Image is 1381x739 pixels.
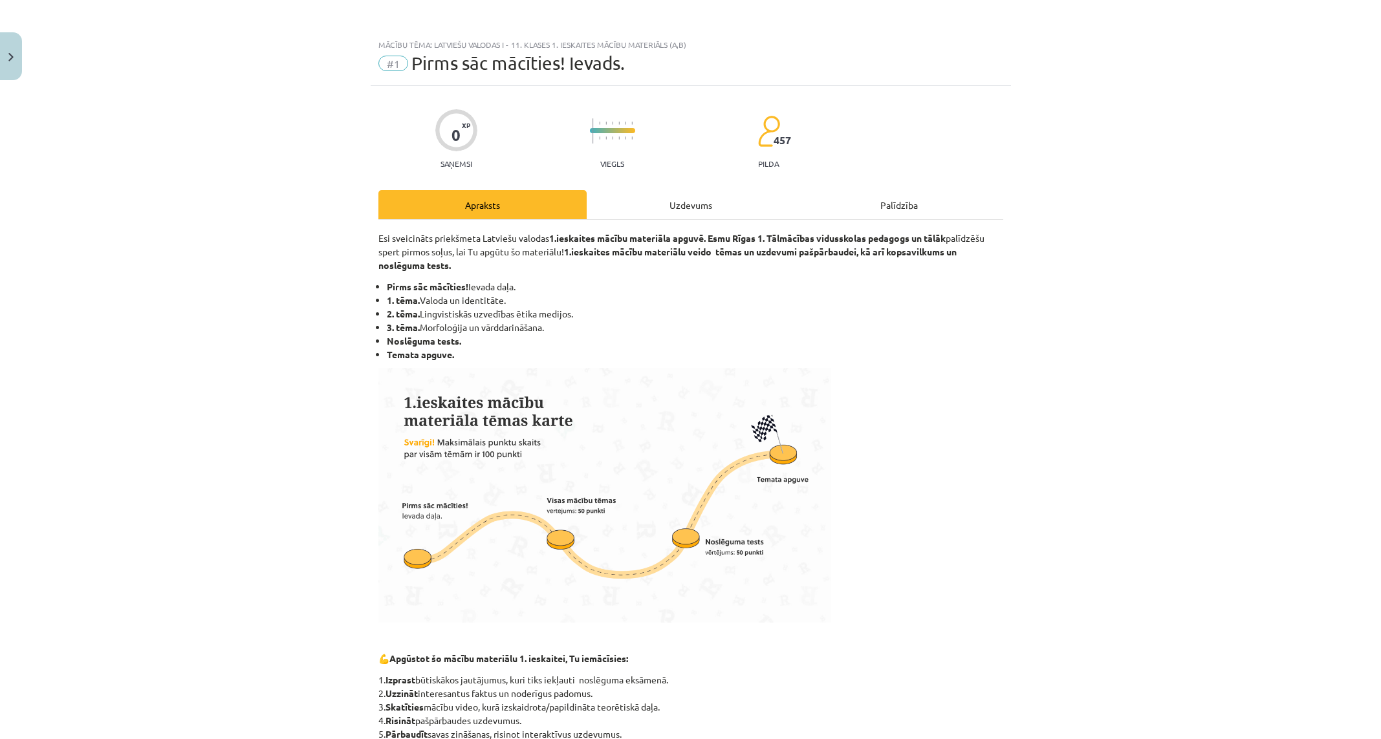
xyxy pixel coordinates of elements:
[631,122,633,125] img: icon-short-line-57e1e144782c952c97e751825c79c345078a6d821885a25fce030b3d8c18986b.svg
[600,159,624,168] p: Viegls
[631,136,633,140] img: icon-short-line-57e1e144782c952c97e751825c79c345078a6d821885a25fce030b3d8c18986b.svg
[599,136,600,140] img: icon-short-line-57e1e144782c952c97e751825c79c345078a6d821885a25fce030b3d8c18986b.svg
[387,307,1003,321] li: Lingvistiskās uzvedības ētika medijos.
[387,281,468,292] strong: Pirms sāc mācīties!
[378,190,587,219] div: Apraksts
[378,56,408,71] span: #1
[387,335,461,347] strong: Noslēguma tests.
[389,652,628,664] strong: Apgūstot šo mācību materiālu 1. ieskaitei, Tu iemācīsies:
[378,246,957,271] b: 1.ieskaites mācību materiālu veido tēmas un uzdevumi pašpārbaudei, kā arī kopsavilkums un noslēgu...
[386,687,418,699] strong: Uzzināt
[387,294,420,306] strong: 1. tēma.
[758,159,779,168] p: pilda
[387,321,1003,334] li: Morfoloģija un vārddarināšana.
[387,308,420,319] strong: 2. tēma.
[593,118,594,144] img: icon-long-line-d9ea69661e0d244f92f715978eff75569469978d946b2353a9bb055b3ed8787d.svg
[8,53,14,61] img: icon-close-lesson-0947bae3869378f0d4975bcd49f059093ad1ed9edebbc8119c70593378902aed.svg
[587,190,795,219] div: Uzdevums
[387,321,420,333] strong: 3. tēma.
[378,40,1003,49] div: Mācību tēma: Latviešu valodas i - 11. klases 1. ieskaites mācību materiāls (a,b)
[625,122,626,125] img: icon-short-line-57e1e144782c952c97e751825c79c345078a6d821885a25fce030b3d8c18986b.svg
[605,136,607,140] img: icon-short-line-57e1e144782c952c97e751825c79c345078a6d821885a25fce030b3d8c18986b.svg
[387,294,1003,307] li: Valoda un identitāte.
[386,674,415,685] strong: Izprast
[618,136,620,140] img: icon-short-line-57e1e144782c952c97e751825c79c345078a6d821885a25fce030b3d8c18986b.svg
[387,280,1003,294] li: Ievada daļa.
[757,115,780,147] img: students-c634bb4e5e11cddfef0936a35e636f08e4e9abd3cc4e673bd6f9a4125e45ecb1.svg
[378,652,1003,665] p: 💪
[462,122,470,129] span: XP
[795,190,1003,219] div: Palīdzība
[605,122,607,125] img: icon-short-line-57e1e144782c952c97e751825c79c345078a6d821885a25fce030b3d8c18986b.svg
[451,126,461,144] div: 0
[411,52,625,74] span: Pirms sāc mācīties! Ievads.
[612,122,613,125] img: icon-short-line-57e1e144782c952c97e751825c79c345078a6d821885a25fce030b3d8c18986b.svg
[386,714,415,726] strong: Risināt
[386,701,424,712] strong: Skatīties
[378,231,1003,272] p: Esi sveicināts priekšmeta Latviešu valodas palīdzēšu spert pirmos soļus, lai Tu apgūtu šo materiālu!
[774,134,791,146] span: 457
[612,136,613,140] img: icon-short-line-57e1e144782c952c97e751825c79c345078a6d821885a25fce030b3d8c18986b.svg
[387,348,454,360] strong: Temata apguve.
[435,159,477,168] p: Saņemsi
[599,122,600,125] img: icon-short-line-57e1e144782c952c97e751825c79c345078a6d821885a25fce030b3d8c18986b.svg
[625,136,626,140] img: icon-short-line-57e1e144782c952c97e751825c79c345078a6d821885a25fce030b3d8c18986b.svg
[618,122,620,125] img: icon-short-line-57e1e144782c952c97e751825c79c345078a6d821885a25fce030b3d8c18986b.svg
[549,232,946,244] b: 1.ieskaites mācību materiāla apguvē. Esmu Rīgas 1. Tālmācības vidusskolas pedagogs un tālāk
